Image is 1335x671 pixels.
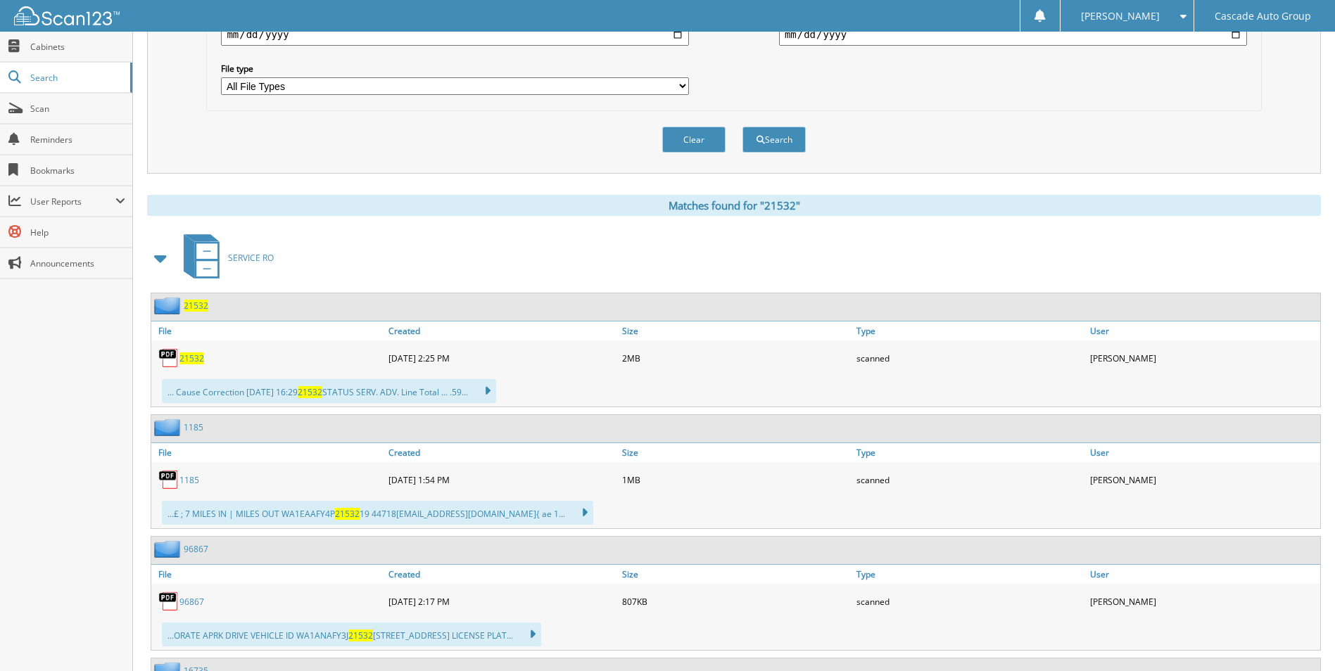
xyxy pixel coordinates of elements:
img: PDF.png [158,591,179,612]
a: User [1087,443,1320,462]
img: folder2.png [154,418,184,436]
span: Scan [30,103,125,115]
input: end [779,23,1247,46]
a: Created [385,443,619,462]
button: Clear [662,127,726,153]
div: 1MB [619,466,852,494]
a: Created [385,565,619,584]
a: Size [619,321,852,340]
a: 21532 [184,300,208,312]
div: [PERSON_NAME] [1087,466,1320,494]
a: File [151,565,385,584]
iframe: Chat Widget [1265,603,1335,671]
a: File [151,443,385,462]
a: User [1087,565,1320,584]
img: PDF.png [158,469,179,490]
img: scan123-logo-white.svg [14,6,120,25]
div: scanned [853,344,1087,372]
a: SERVICE RO [175,230,274,286]
span: Bookmarks [30,165,125,177]
a: 21532 [179,352,204,364]
div: [DATE] 2:25 PM [385,344,619,372]
img: folder2.png [154,540,184,558]
img: PDF.png [158,347,179,369]
div: [DATE] 2:17 PM [385,587,619,615]
div: 2MB [619,344,852,372]
a: Type [853,443,1087,462]
div: scanned [853,466,1087,494]
a: Type [853,565,1087,584]
div: [PERSON_NAME] [1087,344,1320,372]
span: 21532 [348,630,373,641]
a: Type [853,321,1087,340]
div: [PERSON_NAME] [1087,587,1320,615]
a: Size [619,443,852,462]
img: folder2.png [154,297,184,314]
label: File type [221,63,689,75]
input: start [221,23,689,46]
span: 21532 [298,386,322,398]
span: Cabinets [30,41,125,53]
div: [DATE] 1:54 PM [385,466,619,494]
a: File [151,321,385,340]
a: 96867 [184,543,208,555]
span: 21532 [335,508,360,520]
div: scanned [853,587,1087,615]
span: Cascade Auto Group [1215,12,1311,20]
a: 96867 [179,596,204,608]
button: Search [742,127,806,153]
span: [PERSON_NAME] [1081,12,1160,20]
div: ... Cause Correction [DATE] 16:29 STATUS SERV. ADV. Line Total ... .59... [162,379,496,403]
span: Search [30,72,123,84]
span: Reminders [30,134,125,146]
a: 1185 [184,421,203,433]
span: Announcements [30,257,125,269]
span: SERVICE RO [228,252,274,264]
div: ...ORATE APRK DRIVE VEHICLE ID WA1ANAFY3J [STREET_ADDRESS] LICENSE PLAT... [162,622,541,646]
a: Size [619,565,852,584]
span: Help [30,226,125,238]
div: ...£ ; 7 MILES IN | MILES OUT WA1EAAFY4P 19 44718 [EMAIL_ADDRESS][DOMAIN_NAME] { ae 1... [162,501,593,525]
a: Created [385,321,619,340]
div: 807KB [619,587,852,615]
span: User Reports [30,196,115,207]
a: User [1087,321,1320,340]
a: 1185 [179,474,199,486]
div: Matches found for "21532" [147,195,1321,216]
